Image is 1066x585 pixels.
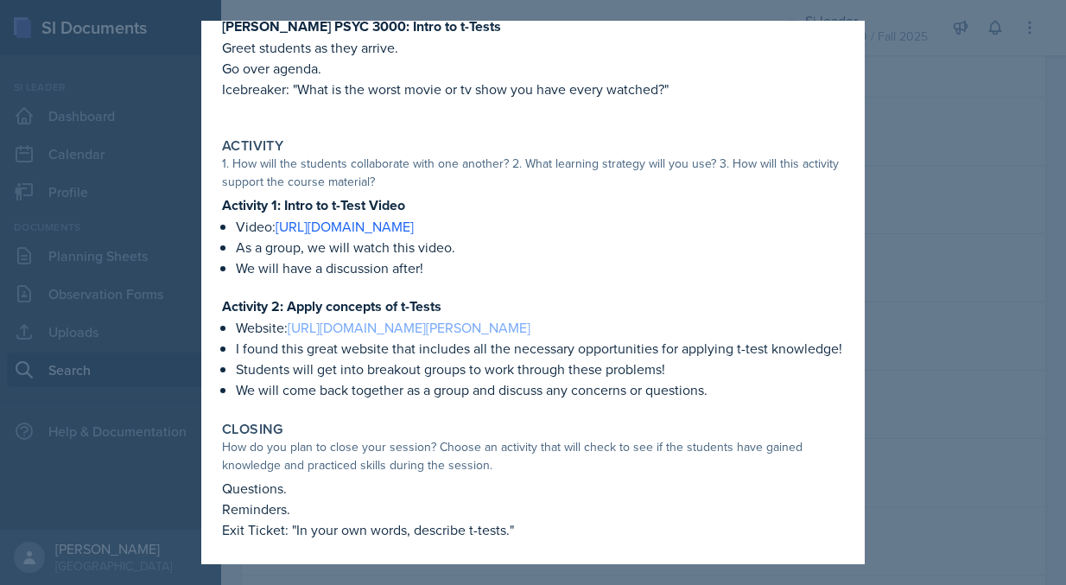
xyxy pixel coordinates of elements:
[236,216,844,237] p: Video:
[276,217,414,236] a: [URL][DOMAIN_NAME]
[222,421,283,438] label: Closing
[236,359,844,379] p: Students will get into breakout groups to work through these problems!
[222,519,844,540] p: Exit Ticket: "In your own words, describe t-tests."
[222,58,844,79] p: Go over agenda.
[222,137,283,155] label: Activity
[222,296,441,316] strong: Activity 2: Apply concepts of t-Tests
[222,438,844,474] div: How do you plan to close your session? Choose an activity that will check to see if the students ...
[222,499,844,519] p: Reminders.
[236,258,844,278] p: We will have a discussion after!
[222,155,844,191] div: 1. How will the students collaborate with one another? 2. What learning strategy will you use? 3....
[222,478,844,499] p: Questions.
[236,379,844,400] p: We will come back together as a group and discuss any concerns or questions.
[236,338,844,359] p: I found this great website that includes all the necessary opportunities for applying t-test know...
[222,195,405,215] strong: Activity 1: Intro to t-Test Video
[222,37,844,58] p: Greet students as they arrive.
[236,317,844,338] p: Website:
[288,318,530,337] a: [URL][DOMAIN_NAME][PERSON_NAME]
[222,16,501,36] strong: [PERSON_NAME] PSYC 3000: Intro to t-Tests
[236,237,844,258] p: As a group, we will watch this video.
[222,79,844,99] p: Icebreaker: "What is the worst movie or tv show you have every watched?"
